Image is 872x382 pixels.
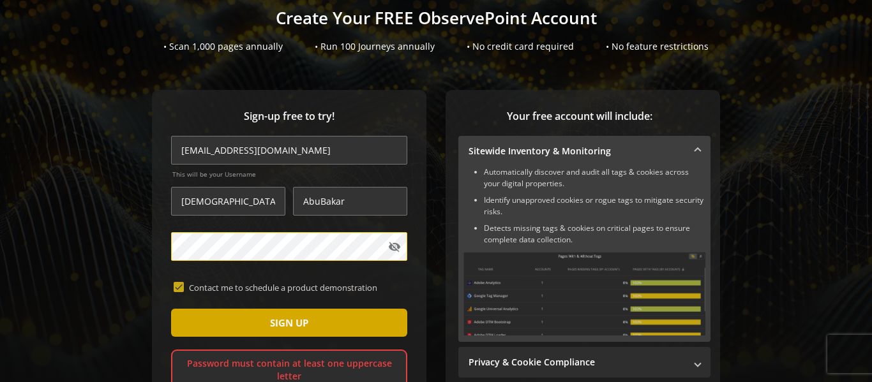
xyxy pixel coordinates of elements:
[469,145,685,158] mat-panel-title: Sitewide Inventory & Monitoring
[458,166,710,342] div: Sitewide Inventory & Monitoring
[458,109,701,124] span: Your free account will include:
[606,40,709,53] div: • No feature restrictions
[270,311,308,334] span: SIGN UP
[463,252,705,335] img: Sitewide Inventory & Monitoring
[171,309,407,337] button: SIGN UP
[458,347,710,378] mat-expansion-panel-header: Privacy & Cookie Compliance
[171,109,407,124] span: Sign-up free to try!
[172,170,407,179] span: This will be your Username
[484,195,705,217] li: Identify unapproved cookies or rogue tags to mitigate security risks.
[458,136,710,166] mat-expansion-panel-header: Sitewide Inventory & Monitoring
[484,223,705,246] li: Detects missing tags & cookies on critical pages to ensure complete data collection.
[171,136,407,165] input: Email Address (name@work-email.com) *
[171,187,285,216] input: First Name *
[388,240,401,253] mat-icon: visibility_off
[163,40,283,53] div: • Scan 1,000 pages annually
[484,166,705,189] li: Automatically discover and audit all tags & cookies across your digital properties.
[184,282,405,293] label: Contact me to schedule a product demonstration
[469,356,685,369] mat-panel-title: Privacy & Cookie Compliance
[315,40,435,53] div: • Run 100 Journeys annually
[467,40,574,53] div: • No credit card required
[293,187,407,216] input: Last Name *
